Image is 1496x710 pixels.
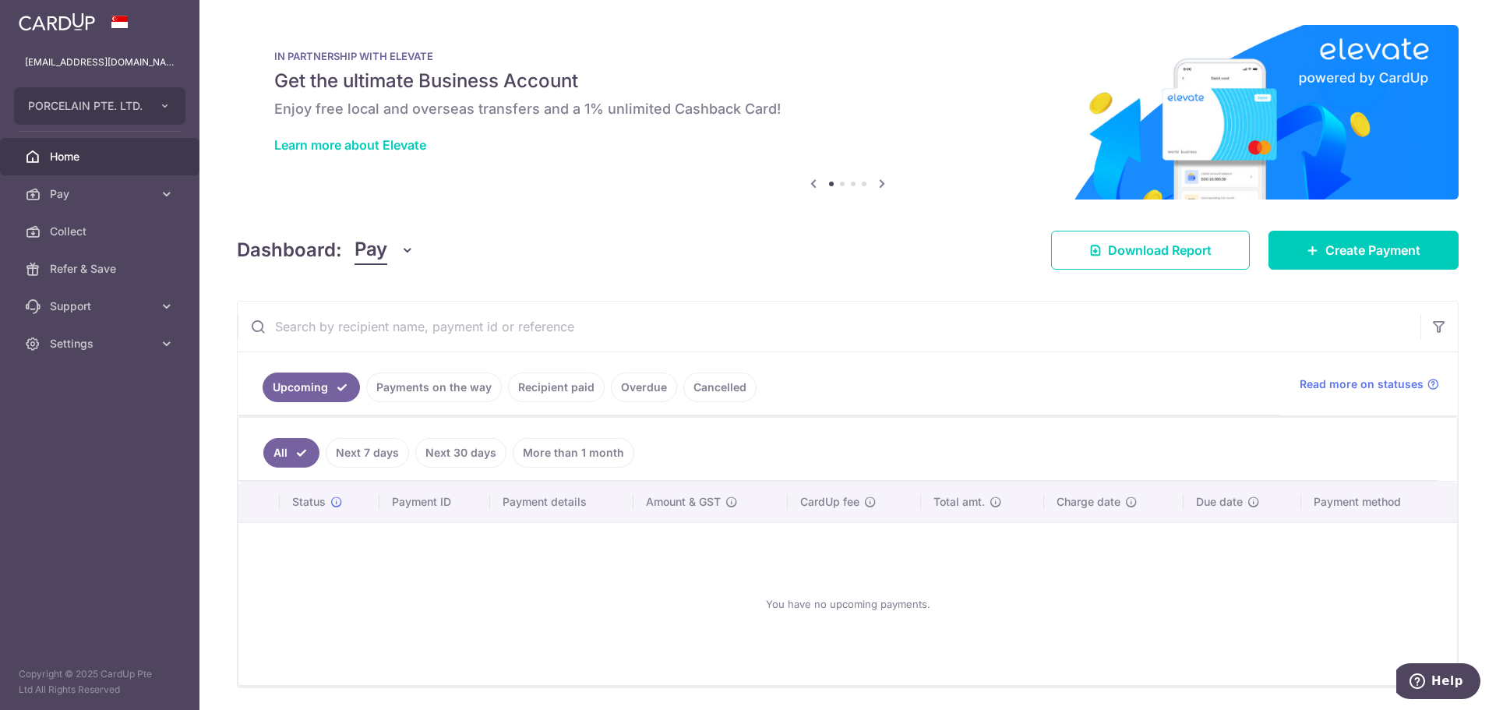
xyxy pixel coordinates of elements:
a: More than 1 month [513,438,634,468]
th: Payment method [1301,482,1457,522]
span: Charge date [1057,494,1120,510]
a: Cancelled [683,373,757,402]
span: Collect [50,224,153,239]
span: Download Report [1108,241,1212,260]
span: PORCELAIN PTE. LTD. [28,98,143,114]
h6: Enjoy free local and overseas transfers and a 1% unlimited Cashback Card! [274,100,1421,118]
img: CardUp [19,12,95,31]
a: All [263,438,319,468]
a: Payments on the way [366,373,502,402]
img: Renovation banner [237,25,1459,200]
span: Total amt. [933,494,985,510]
span: Home [50,149,153,164]
input: Search by recipient name, payment id or reference [238,302,1420,351]
a: Next 30 days [415,438,506,468]
span: Read more on statuses [1300,376,1424,392]
th: Payment ID [379,482,490,522]
div: You have no upcoming payments. [257,535,1438,673]
span: Pay [50,186,153,202]
a: Overdue [611,373,677,402]
span: Amount & GST [646,494,721,510]
span: Due date [1196,494,1243,510]
p: [EMAIL_ADDRESS][DOMAIN_NAME] [25,55,175,70]
span: Support [50,298,153,314]
span: Status [292,494,326,510]
a: Create Payment [1268,231,1459,270]
iframe: Opens a widget where you can find more information [1396,663,1480,702]
h4: Dashboard: [237,236,342,264]
span: Refer & Save [50,261,153,277]
p: IN PARTNERSHIP WITH ELEVATE [274,50,1421,62]
a: Upcoming [263,373,360,402]
a: Read more on statuses [1300,376,1439,392]
span: CardUp fee [800,494,859,510]
a: Learn more about Elevate [274,137,426,153]
h5: Get the ultimate Business Account [274,69,1421,94]
th: Payment details [490,482,633,522]
span: Create Payment [1325,241,1420,260]
button: Pay [355,235,415,265]
a: Download Report [1051,231,1250,270]
button: PORCELAIN PTE. LTD. [14,87,185,125]
a: Recipient paid [508,373,605,402]
span: Settings [50,336,153,351]
a: Next 7 days [326,438,409,468]
span: Pay [355,235,387,265]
